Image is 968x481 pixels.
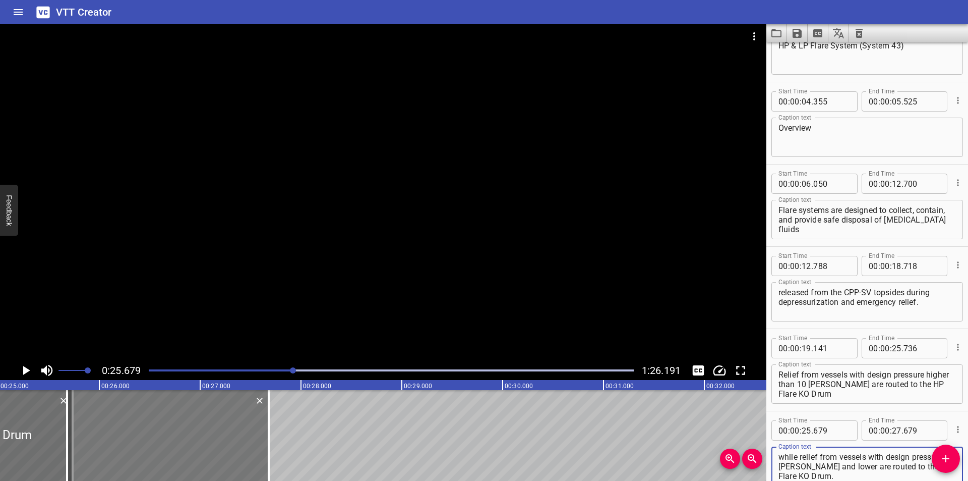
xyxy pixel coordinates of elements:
[16,361,35,380] button: Play/Pause
[1,383,29,390] text: 00:25.000
[813,420,850,441] input: 679
[788,338,790,358] span: :
[788,256,790,276] span: :
[892,91,901,112] input: 05
[802,420,811,441] input: 25
[878,338,880,358] span: :
[802,91,811,112] input: 04
[878,91,880,112] span: :
[878,420,880,441] span: :
[800,420,802,441] span: :
[689,361,708,380] button: Toggle captions
[951,334,963,360] div: Cue Options
[790,420,800,441] input: 00
[890,174,892,194] span: :
[951,416,963,443] div: Cue Options
[790,338,800,358] input: 00
[903,174,940,194] input: 700
[878,256,880,276] span: :
[253,394,265,407] div: Delete Cue
[790,174,800,194] input: 00
[890,91,892,112] span: :
[951,170,963,196] div: Cue Options
[778,288,956,316] textarea: released from the CPP-SV topsides during depressurization and emergency relief.
[892,174,901,194] input: 12
[808,24,828,42] button: Extract captions from video
[890,256,892,276] span: :
[849,24,869,42] button: Clear captions
[788,91,790,112] span: :
[787,24,808,42] button: Save captions to file
[832,27,844,39] svg: Translate captions
[778,256,788,276] input: 00
[903,420,940,441] input: 679
[766,24,787,42] button: Load captions from file
[869,420,878,441] input: 00
[778,420,788,441] input: 00
[811,91,813,112] span: .
[149,369,634,371] div: Play progress
[778,338,788,358] input: 00
[869,91,878,112] input: 00
[202,383,230,390] text: 00:27.000
[903,256,940,276] input: 718
[869,338,878,358] input: 00
[802,174,811,194] input: 06
[85,367,91,373] span: Set video volume
[903,91,940,112] input: 525
[951,258,964,272] button: Cue Options
[303,383,331,390] text: 00:28.000
[742,449,762,469] button: Zoom Out
[890,338,892,358] span: :
[880,174,890,194] input: 00
[742,24,766,48] button: Video Options
[813,256,850,276] input: 788
[901,174,903,194] span: .
[791,27,803,39] svg: Save captions to file
[951,252,963,278] div: Cue Options
[811,338,813,358] span: .
[778,41,956,70] textarea: HP & LP Flare System (System 43)
[812,27,824,39] svg: Extract captions from video
[778,205,956,234] textarea: Flare systems are designed to collect, contain, and provide safe disposal of [MEDICAL_DATA] fluids
[770,27,782,39] svg: Load captions from file
[880,256,890,276] input: 00
[901,91,903,112] span: .
[811,420,813,441] span: .
[811,174,813,194] span: .
[951,423,964,436] button: Cue Options
[790,91,800,112] input: 00
[778,123,956,152] textarea: Overview
[57,394,69,407] div: Delete Cue
[802,338,811,358] input: 19
[880,91,890,112] input: 00
[903,338,940,358] input: 736
[642,364,681,377] span: 1:26.191
[731,361,750,380] button: Toggle fullscreen
[932,445,960,473] button: Add Cue
[901,420,903,441] span: .
[853,27,865,39] svg: Clear captions
[901,256,903,276] span: .
[951,341,964,354] button: Cue Options
[869,174,878,194] input: 00
[890,420,892,441] span: :
[813,91,850,112] input: 355
[404,383,432,390] text: 00:29.000
[813,338,850,358] input: 141
[892,338,901,358] input: 25
[57,394,70,407] button: Delete
[788,420,790,441] span: :
[813,174,850,194] input: 050
[892,256,901,276] input: 18
[778,370,956,399] textarea: Relief from vessels with design pressure higher than 10 [PERSON_NAME] are routed to the HP Flare ...
[788,174,790,194] span: :
[710,361,729,380] button: Change Playback Speed
[778,174,788,194] input: 00
[892,420,901,441] input: 27
[951,176,964,189] button: Cue Options
[102,364,141,377] span: 0:25.679
[101,383,130,390] text: 00:26.000
[790,256,800,276] input: 00
[37,361,56,380] button: Toggle mute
